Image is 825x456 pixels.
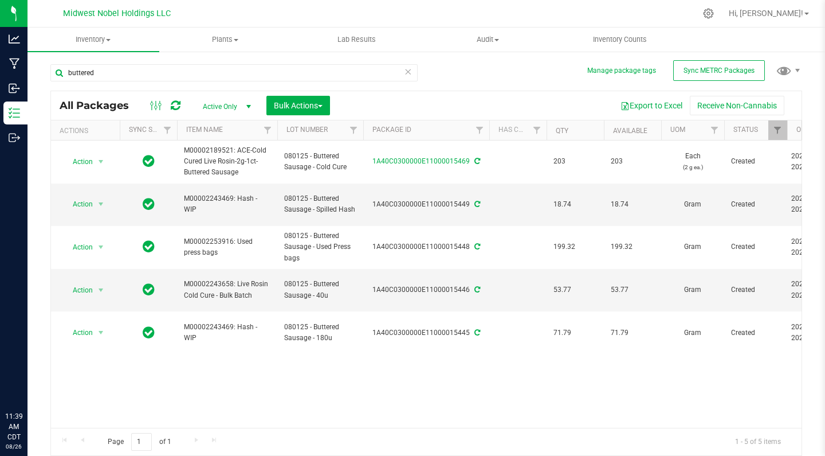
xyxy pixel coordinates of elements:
[362,199,491,210] div: 1A40C0300000E11000015449
[673,60,765,81] button: Sync METRC Packages
[27,28,159,52] a: Inventory
[587,66,656,76] button: Manage package tags
[129,126,173,134] a: Sync Status
[94,196,108,212] span: select
[284,231,356,264] span: 080125 - Buttered Sausage - Used Press bags
[372,126,411,134] a: Package ID
[473,200,480,208] span: Sync from Compliance System
[284,322,356,344] span: 080125 - Buttered Sausage - 180u
[284,279,356,301] span: 080125 - Buttered Sausage - 40u
[9,58,20,69] inline-svg: Manufacturing
[553,284,597,295] span: 53.77
[94,239,108,255] span: select
[131,433,152,451] input: 1
[372,157,470,165] a: 1A40C0300000E11000015469
[9,132,20,143] inline-svg: Outbound
[422,28,554,52] a: Audit
[423,34,553,45] span: Audit
[668,328,717,338] span: Gram
[184,236,270,258] span: M00002253916: Used press bags
[286,126,328,134] a: Lot Number
[556,127,568,135] a: Qty
[577,34,662,45] span: Inventory Counts
[362,284,491,295] div: 1A40C0300000E11000015446
[62,325,93,341] span: Action
[553,199,597,210] span: 18.74
[611,199,654,210] span: 18.74
[553,156,597,167] span: 203
[143,325,155,341] span: In Sync
[5,442,22,451] p: 08/26
[322,34,391,45] span: Lab Results
[60,127,115,135] div: Actions
[62,239,93,255] span: Action
[94,282,108,298] span: select
[9,83,20,94] inline-svg: Inbound
[473,157,480,165] span: Sync from Compliance System
[705,120,724,140] a: Filter
[184,322,270,344] span: M00002243469: Hash - WIP
[62,196,93,212] span: Action
[5,411,22,442] p: 11:39 AM CDT
[94,154,108,170] span: select
[683,67,755,75] span: Sync METRC Packages
[690,96,784,115] button: Receive Non-Cannabis
[94,325,108,341] span: select
[184,193,270,215] span: M00002243469: Hash - WIP
[553,241,597,252] span: 199.32
[143,239,155,255] span: In Sync
[668,284,717,295] span: Gram
[290,28,422,52] a: Lab Results
[98,433,180,451] span: Page of 1
[34,363,48,376] iframe: Resource center unread badge
[670,126,685,134] a: UOM
[470,120,489,140] a: Filter
[50,64,418,81] input: Search Package ID, Item Name, SKU, Lot or Part Number...
[266,96,330,115] button: Bulk Actions
[9,33,20,45] inline-svg: Analytics
[731,241,780,252] span: Created
[362,328,491,338] div: 1A40C0300000E11000015445
[611,284,654,295] span: 53.77
[186,126,223,134] a: Item Name
[60,99,140,112] span: All Packages
[62,282,93,298] span: Action
[611,328,654,338] span: 71.79
[158,120,177,140] a: Filter
[768,120,787,140] a: Filter
[613,96,690,115] button: Export to Excel
[668,162,717,173] p: (2 g ea.)
[611,241,654,252] span: 199.32
[611,156,654,167] span: 203
[668,199,717,210] span: Gram
[733,126,758,134] a: Status
[27,34,159,45] span: Inventory
[63,9,171,18] span: Midwest Nobel Holdings LLC
[528,120,547,140] a: Filter
[553,328,597,338] span: 71.79
[473,286,480,294] span: Sync from Compliance System
[731,328,780,338] span: Created
[729,9,803,18] span: Hi, [PERSON_NAME]!
[362,241,491,252] div: 1A40C0300000E11000015448
[159,28,291,52] a: Plants
[731,284,780,295] span: Created
[404,64,412,79] span: Clear
[613,127,647,135] a: Available
[284,151,356,173] span: 080125 - Buttered Sausage - Cold Cure
[184,145,270,178] span: M00002189521: ACE-Cold Cured Live Rosin-2g-1ct-Buttered Sausage
[184,279,270,301] span: M00002243658: Live Rosin Cold Cure - Bulk Batch
[143,196,155,212] span: In Sync
[143,153,155,169] span: In Sync
[731,156,780,167] span: Created
[274,101,323,110] span: Bulk Actions
[258,120,277,140] a: Filter
[160,34,290,45] span: Plants
[284,193,356,215] span: 080125 - Buttered Sausage - Spilled Hash
[473,329,480,337] span: Sync from Compliance System
[143,282,155,298] span: In Sync
[701,8,716,19] div: Manage settings
[668,151,717,173] span: Each
[489,120,547,141] th: Has COA
[554,28,686,52] a: Inventory Counts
